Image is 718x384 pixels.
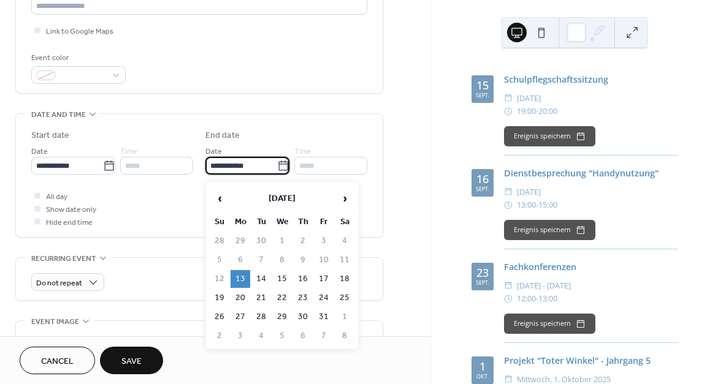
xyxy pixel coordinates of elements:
[251,251,271,269] td: 7
[476,280,489,285] div: Sept.
[210,270,229,288] td: 12
[46,25,113,38] span: Link to Google Maps
[231,327,250,345] td: 3
[476,186,489,192] div: Sept.
[210,232,229,250] td: 28
[476,80,489,91] div: 15
[504,92,513,105] div: ​
[479,361,486,372] div: 1
[293,308,313,326] td: 30
[293,327,313,345] td: 6
[31,315,79,328] span: Event image
[476,92,489,98] div: Sept.
[504,186,513,198] div: ​
[36,276,82,290] span: Do not repeat
[536,105,538,118] span: -
[231,251,250,269] td: 6
[335,232,354,250] td: 4
[538,105,557,118] span: 20:00
[335,213,354,231] th: Sa
[504,279,513,292] div: ​
[31,252,96,265] span: Recurring event
[210,213,229,231] th: Su
[251,289,271,307] td: 21
[504,198,513,211] div: ​
[504,292,513,305] div: ​
[293,251,313,269] td: 9
[231,213,250,231] th: Mo
[251,327,271,345] td: 4
[272,289,292,307] td: 22
[205,129,240,142] div: End date
[476,173,489,184] div: 16
[272,251,292,269] td: 8
[517,292,536,305] span: 12:00
[314,213,334,231] th: Fr
[31,108,86,121] span: Date and time
[504,220,595,239] button: Ereignis speichern
[41,355,74,368] span: Cancel
[231,232,250,250] td: 29
[251,232,271,250] td: 30
[251,213,271,231] th: Tu
[517,92,541,105] span: [DATE]
[205,145,222,158] span: Date
[46,190,67,203] span: All day
[272,270,292,288] td: 15
[335,251,354,269] td: 11
[210,289,229,307] td: 19
[31,51,123,64] div: Event color
[31,145,48,158] span: Date
[536,292,538,305] span: -
[335,289,354,307] td: 25
[231,308,250,326] td: 27
[504,314,595,333] button: Ereignis speichern
[476,374,489,379] div: Okt.
[335,327,354,345] td: 8
[210,251,229,269] td: 5
[20,347,95,374] button: Cancel
[335,186,354,211] span: ›
[517,279,571,292] span: [DATE] - [DATE]
[293,232,313,250] td: 2
[476,267,489,278] div: 23
[504,354,678,367] div: Projekt "Toter Winkel" - Jahrgang 5
[210,186,229,211] span: ‹
[504,167,678,180] div: Dienstbesprechung "Handynutzung"
[314,232,334,250] td: 3
[504,73,678,86] div: Schulpflegschaftssitzung
[538,292,557,305] span: 13:00
[46,203,96,216] span: Show date only
[293,213,313,231] th: Th
[231,289,250,307] td: 20
[314,251,334,269] td: 10
[251,270,271,288] td: 14
[294,145,311,158] span: Time
[121,355,142,368] span: Save
[517,186,541,198] span: [DATE]
[251,308,271,326] td: 28
[517,105,536,118] span: 19:00
[538,198,557,211] span: 15:00
[314,308,334,326] td: 31
[504,260,678,274] div: Fachkonferenzen
[504,105,513,118] div: ​
[31,129,69,142] div: Start date
[314,289,334,307] td: 24
[272,232,292,250] td: 1
[517,198,536,211] span: 13:00
[120,145,137,158] span: Time
[314,327,334,345] td: 7
[335,308,354,326] td: 1
[210,327,229,345] td: 2
[272,213,292,231] th: We
[100,347,163,374] button: Save
[231,270,250,288] td: 13
[272,327,292,345] td: 5
[231,186,334,212] th: [DATE]
[293,289,313,307] td: 23
[335,270,354,288] td: 18
[504,126,595,146] button: Ereignis speichern
[272,308,292,326] td: 29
